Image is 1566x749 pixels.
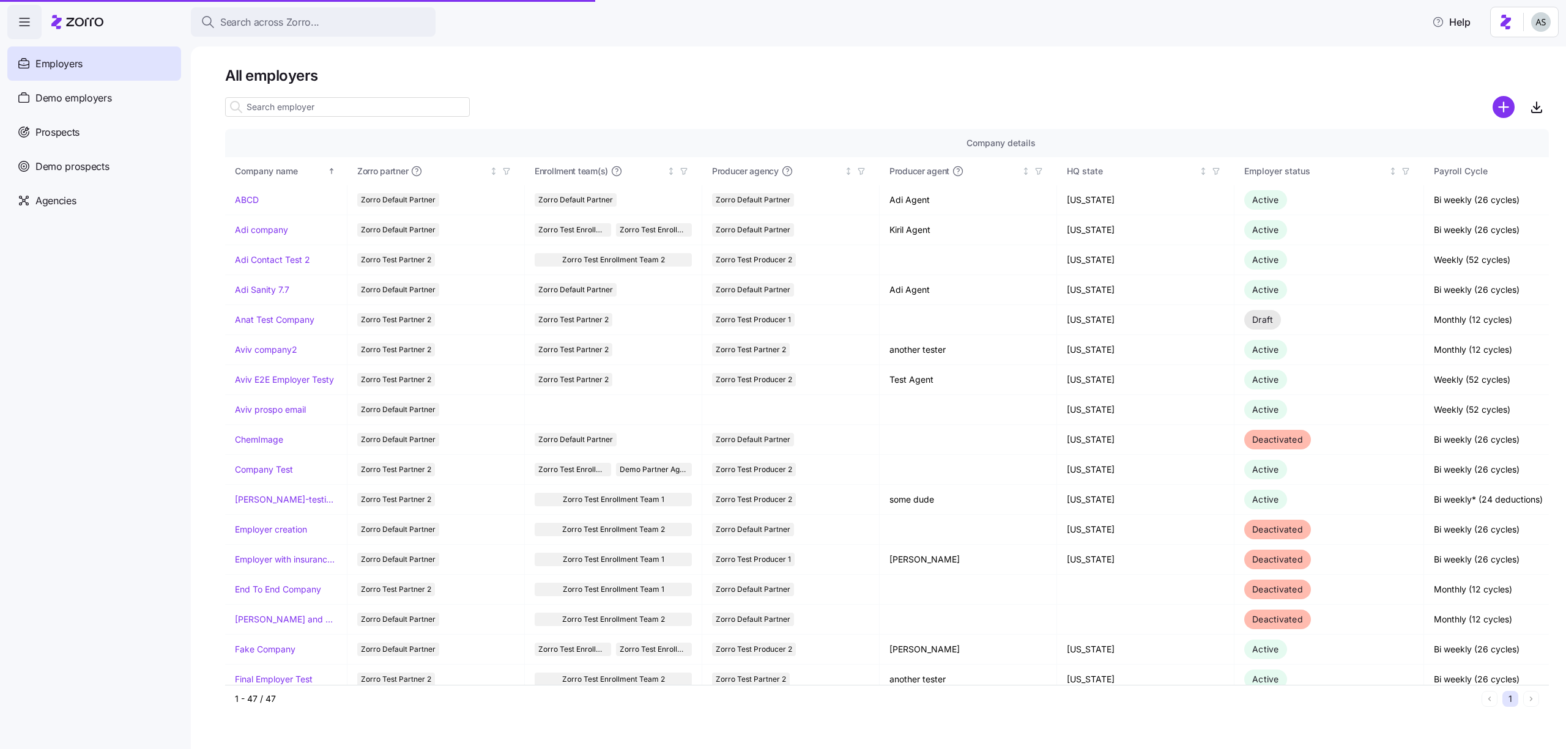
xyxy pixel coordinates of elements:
[1057,365,1234,395] td: [US_STATE]
[716,253,792,267] span: Zorro Test Producer 2
[1252,224,1279,235] span: Active
[562,613,665,626] span: Zorro Test Enrollment Team 2
[235,434,283,446] a: ChemImage
[1057,635,1234,665] td: [US_STATE]
[538,343,609,356] span: Zorro Test Partner 2
[235,463,293,476] a: Company Test
[357,165,408,177] span: Zorro partner
[716,643,792,656] span: Zorro Test Producer 2
[1057,335,1234,365] td: [US_STATE]
[235,673,313,685] a: Final Employer Test
[562,523,665,536] span: Zorro Test Enrollment Team 2
[361,613,436,626] span: Zorro Default Partner
[1057,425,1234,455] td: [US_STATE]
[1252,374,1279,385] span: Active
[880,545,1057,575] td: [PERSON_NAME]
[235,643,295,655] a: Fake Company
[361,643,436,656] span: Zorro Default Partner
[1234,157,1424,185] th: Employer statusNot sorted
[538,433,613,446] span: Zorro Default Partner
[1252,464,1279,474] span: Active
[1252,344,1279,355] span: Active
[7,183,181,218] a: Agencies
[235,493,337,506] a: [PERSON_NAME]-testing-payroll
[361,343,431,356] span: Zorro Test Partner 2
[489,167,498,175] div: Not sorted
[1252,644,1279,654] span: Active
[235,523,307,536] a: Employer creation
[716,613,790,626] span: Zorro Default Partner
[1057,395,1234,425] td: [US_STATE]
[1057,515,1234,545] td: [US_STATE]
[1493,96,1515,118] svg: add icon
[361,583,431,596] span: Zorro Test Partner 2
[235,344,297,356] a: Aviv company2
[712,165,779,177] span: Producer agency
[716,583,790,596] span: Zorro Default Partner
[538,283,613,297] span: Zorro Default Partner
[235,314,314,326] a: Anat Test Company
[191,7,436,37] button: Search across Zorro...
[667,167,675,175] div: Not sorted
[1252,614,1303,624] span: Deactivated
[1252,194,1279,205] span: Active
[35,159,109,174] span: Demo prospects
[562,673,665,686] span: Zorro Test Enrollment Team 2
[538,643,607,656] span: Zorro Test Enrollment Team 2
[535,165,608,177] span: Enrollment team(s)
[716,493,792,506] span: Zorro Test Producer 2
[716,673,786,686] span: Zorro Test Partner 2
[1252,284,1279,295] span: Active
[361,313,431,327] span: Zorro Test Partner 2
[220,15,319,30] span: Search across Zorro...
[1252,314,1273,325] span: Draft
[716,223,790,237] span: Zorro Default Partner
[716,283,790,297] span: Zorro Default Partner
[235,374,334,386] a: Aviv E2E Employer Testy
[1252,494,1279,504] span: Active
[1252,524,1303,534] span: Deactivated
[225,97,470,117] input: Search employer
[525,157,702,185] th: Enrollment team(s)Not sorted
[235,404,306,416] a: Aviv prospo email
[1057,485,1234,515] td: [US_STATE]
[538,193,613,207] span: Zorro Default Partner
[716,373,792,386] span: Zorro Test Producer 2
[235,693,1477,705] div: 1 - 47 / 47
[361,673,431,686] span: Zorro Test Partner 2
[361,223,436,237] span: Zorro Default Partner
[1252,674,1279,684] span: Active
[361,283,436,297] span: Zorro Default Partner
[361,523,436,536] span: Zorro Default Partner
[361,433,436,446] span: Zorro Default Partner
[716,193,790,207] span: Zorro Default Partner
[620,463,689,476] span: Demo Partner Agency
[1252,434,1303,445] span: Deactivated
[563,553,664,566] span: Zorro Test Enrollment Team 1
[235,613,337,625] a: [PERSON_NAME] and ChemImage
[235,194,259,206] a: ABCD
[620,643,689,656] span: Zorro Test Enrollment Team 1
[716,463,792,476] span: Zorro Test Producer 2
[7,115,181,149] a: Prospects
[1199,167,1208,175] div: Not sorted
[1057,455,1234,485] td: [US_STATE]
[7,46,181,81] a: Employers
[538,463,607,476] span: Zorro Test Enrollment Team 2
[1432,15,1471,29] span: Help
[1482,691,1497,707] button: Previous page
[361,553,436,566] span: Zorro Default Partner
[327,167,336,175] div: Sorted ascending
[1057,215,1234,245] td: [US_STATE]
[35,56,83,72] span: Employers
[35,125,80,140] span: Prospects
[1523,691,1539,707] button: Next page
[1389,167,1397,175] div: Not sorted
[880,665,1057,695] td: another tester
[716,313,791,327] span: Zorro Test Producer 1
[716,433,790,446] span: Zorro Default Partner
[347,157,525,185] th: Zorro partnerNot sorted
[225,157,347,185] th: Company nameSorted ascending
[1252,404,1279,415] span: Active
[880,215,1057,245] td: Kiril Agent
